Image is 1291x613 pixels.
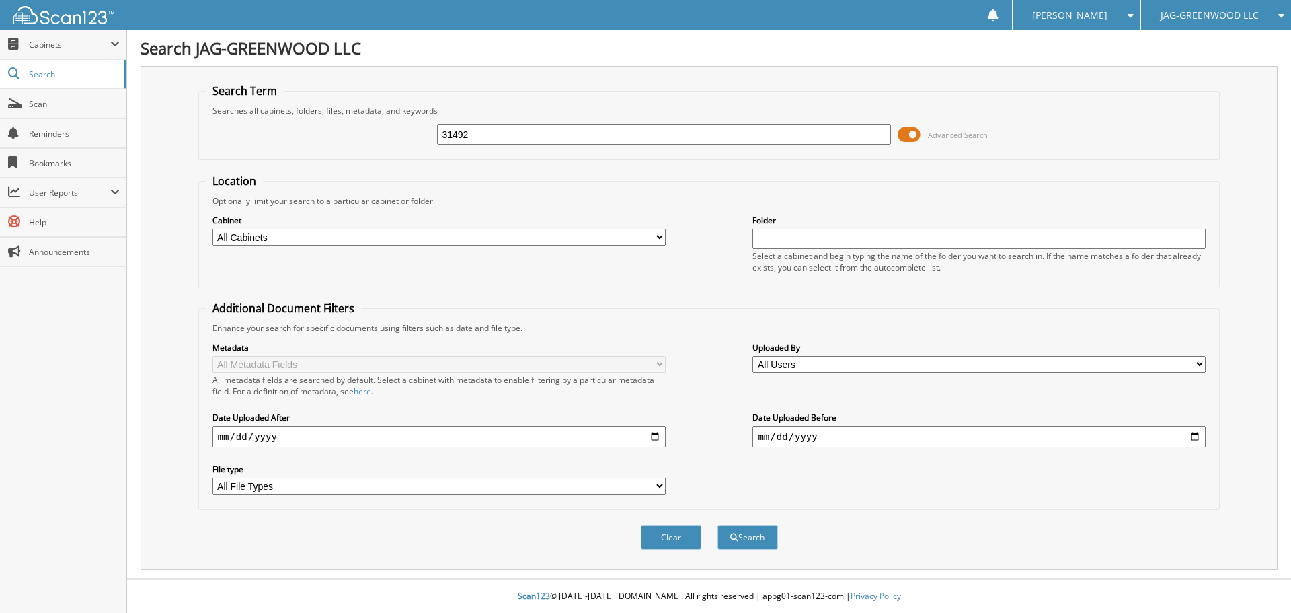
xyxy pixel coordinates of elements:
label: Cabinet [212,215,666,226]
a: here [354,386,371,397]
img: scan123-logo-white.svg [13,6,114,24]
span: Scan [29,98,120,110]
div: Enhance your search for specific documents using filters such as date and file type. [206,322,1213,334]
legend: Location [206,174,263,188]
h1: Search JAG-GREENWOOD LLC [141,37,1278,59]
span: Announcements [29,246,120,258]
div: All metadata fields are searched by default. Select a cabinet with metadata to enable filtering b... [212,374,666,397]
div: © [DATE]-[DATE] [DOMAIN_NAME]. All rights reserved | appg01-scan123-com | [127,580,1291,613]
legend: Additional Document Filters [206,301,361,316]
label: File type [212,464,666,475]
legend: Search Term [206,83,284,98]
span: Search [29,69,118,80]
label: Date Uploaded After [212,412,666,423]
div: Optionally limit your search to a particular cabinet or folder [206,195,1213,207]
span: Advanced Search [928,130,988,140]
button: Clear [641,525,701,550]
input: end [752,426,1206,447]
div: Searches all cabinets, folders, files, metadata, and keywords [206,105,1213,116]
iframe: Chat Widget [1224,548,1291,613]
span: Help [29,217,120,228]
input: start [212,426,666,447]
span: JAG-GREENWOOD LLC [1161,11,1259,20]
span: Reminders [29,128,120,139]
span: Bookmarks [29,157,120,169]
a: Privacy Policy [851,590,901,602]
button: Search [717,525,778,550]
label: Folder [752,215,1206,226]
label: Date Uploaded Before [752,412,1206,423]
label: Metadata [212,342,666,353]
span: Scan123 [518,590,550,602]
span: [PERSON_NAME] [1032,11,1107,20]
span: User Reports [29,187,110,199]
div: Select a cabinet and begin typing the name of the folder you want to search in. If the name match... [752,250,1206,273]
span: Cabinets [29,39,110,50]
label: Uploaded By [752,342,1206,353]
